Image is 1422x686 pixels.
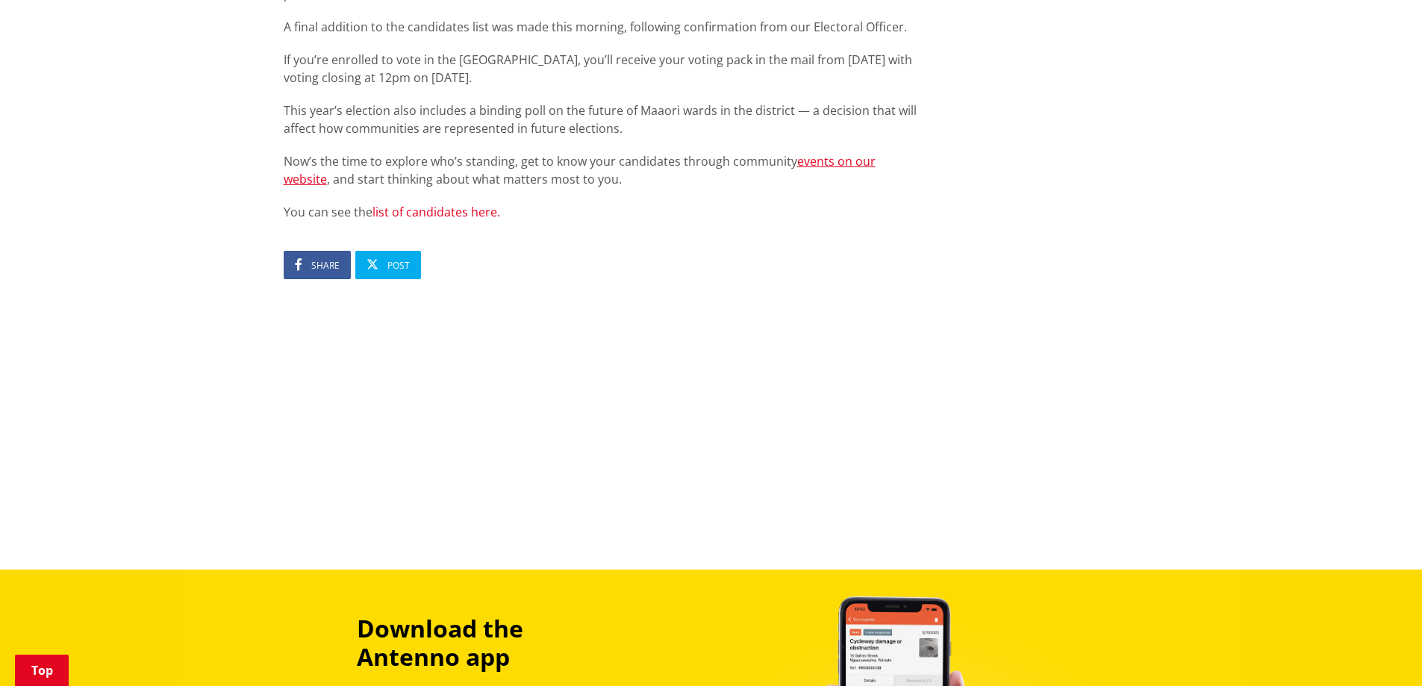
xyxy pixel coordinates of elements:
[284,152,920,188] p: Now’s the time to explore who’s standing, get to know your candidates through community , and sta...
[15,655,69,686] a: Top
[387,259,410,272] span: Post
[284,51,920,87] p: If you’re enrolled to vote in the [GEOGRAPHIC_DATA], you’ll receive your voting pack in the mail ...
[357,614,627,672] h3: Download the Antenno app
[1353,623,1407,677] iframe: Messenger Launcher
[284,309,920,465] iframe: fb:comments Facebook Social Plugin
[311,259,340,272] span: Share
[355,251,421,279] a: Post
[284,251,351,279] a: Share
[372,204,500,220] a: list of candidates here.
[284,18,920,36] p: A final addition to the candidates list was made this morning, following confirmation from our El...
[284,102,920,137] p: This year’s election also includes a binding poll on the future of Maaori wards in the district —...
[284,153,876,187] a: events on our website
